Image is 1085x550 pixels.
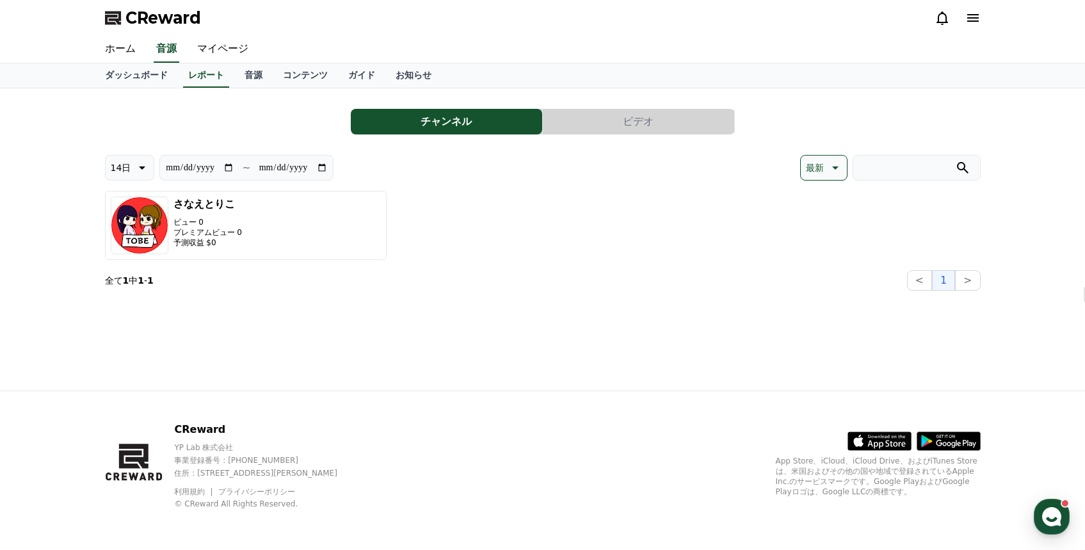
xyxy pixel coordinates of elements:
[174,422,359,437] p: CReward
[105,274,154,287] p: 全て 中 -
[187,36,259,63] a: マイページ
[776,456,981,497] p: App Store、iCloud、iCloud Drive、およびiTunes Storeは、米国およびその他の国や地域で登録されているApple Inc.のサービスマークです。Google P...
[111,197,168,254] img: さなえとりこ
[955,270,980,291] button: >
[84,406,165,438] a: Messages
[218,487,295,496] a: プライバシーポリシー
[105,191,387,260] button: さなえとりこ ビュー 0 プレミアムビュー 0 予測収益 $0
[273,63,338,88] a: コンテンツ
[385,63,442,88] a: お知らせ
[173,227,242,238] p: プレミアムビュー 0
[234,63,273,88] a: 音源
[351,109,542,134] button: チャンネル
[111,159,131,177] p: 14日
[543,109,734,134] button: ビデオ
[174,468,359,478] p: 住所 : [STREET_ADDRESS][PERSON_NAME]
[907,270,932,291] button: <
[105,8,201,28] a: CReward
[154,36,179,63] a: 音源
[183,63,229,88] a: レポート
[138,275,144,286] strong: 1
[33,425,55,435] span: Home
[95,36,146,63] a: ホーム
[147,275,154,286] strong: 1
[173,238,242,248] p: 予測収益 $0
[543,109,735,134] a: ビデオ
[174,487,214,496] a: 利用規約
[4,406,84,438] a: Home
[95,63,178,88] a: ダッシュボード
[800,155,848,181] button: 最新
[806,159,824,177] p: 最新
[174,455,359,465] p: 事業登録番号 : [PHONE_NUMBER]
[125,8,201,28] span: CReward
[189,425,221,435] span: Settings
[351,109,543,134] a: チャンネル
[173,197,242,212] h3: さなえとりこ
[932,270,955,291] button: 1
[174,499,359,509] p: © CReward All Rights Reserved.
[105,155,155,181] button: 14日
[106,426,144,436] span: Messages
[338,63,385,88] a: ガイド
[123,275,129,286] strong: 1
[165,406,246,438] a: Settings
[242,160,250,175] p: ~
[174,442,359,453] p: YP Lab 株式会社
[173,217,242,227] p: ビュー 0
